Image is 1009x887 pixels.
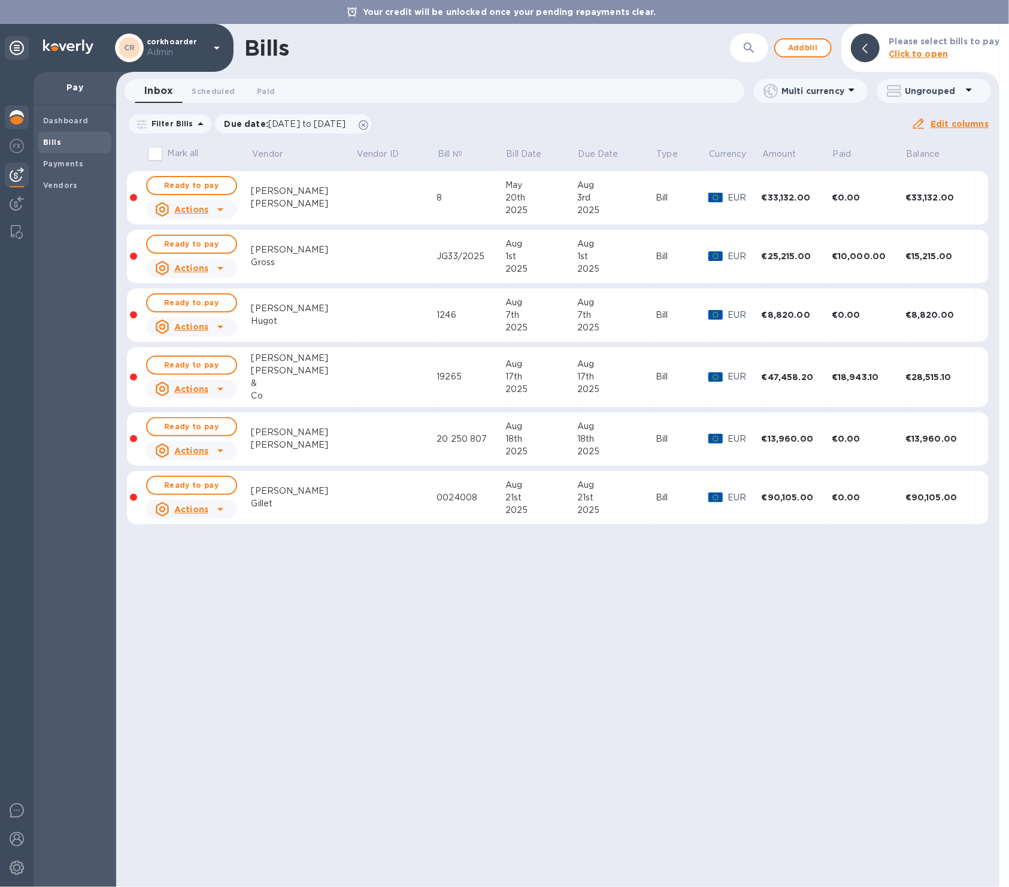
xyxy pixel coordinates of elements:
[710,148,747,160] p: Currency
[505,179,577,192] div: May
[505,420,577,433] div: Aug
[931,119,989,129] u: Edit columns
[505,250,577,263] div: 1st
[252,439,356,451] div: [PERSON_NAME]
[157,478,226,493] span: Ready to pay
[252,148,298,160] span: Vendor
[5,36,29,60] div: Unpin categories
[728,309,762,321] p: EUR
[437,370,505,383] div: 19265
[577,433,656,445] div: 18th
[774,38,832,57] button: Addbill
[577,370,656,383] div: 17th
[905,371,975,383] div: €28,515.10
[905,491,975,503] div: €90,105.00
[252,256,356,269] div: Gross
[762,309,832,321] div: €8,820.00
[505,491,577,504] div: 21st
[762,192,832,203] div: €33,132.00
[832,491,905,503] div: €0.00
[577,420,656,433] div: Aug
[656,148,693,160] span: Type
[832,433,905,445] div: €0.00
[244,35,289,60] h1: Bills
[505,370,577,383] div: 17th
[577,179,656,192] div: Aug
[577,445,656,458] div: 2025
[147,46,207,59] p: Admin
[252,302,356,315] div: [PERSON_NAME]
[656,148,678,160] p: Type
[225,118,352,130] p: Due date :
[577,383,656,396] div: 2025
[577,263,656,275] div: 2025
[438,148,462,160] p: Bill №
[905,250,975,262] div: €15,215.00
[124,43,135,52] b: CR
[577,358,656,370] div: Aug
[174,446,208,455] u: Actions
[157,420,226,434] span: Ready to pay
[252,185,356,198] div: [PERSON_NAME]
[215,114,372,133] div: Due date:[DATE] to [DATE]
[577,192,656,204] div: 3rd
[157,296,226,310] span: Ready to pay
[506,148,541,160] p: Bill Date
[505,445,577,458] div: 2025
[762,433,832,445] div: €13,960.00
[832,192,905,203] div: €0.00
[268,119,346,129] span: [DATE] to [DATE]
[252,315,356,327] div: Hugot
[762,250,832,262] div: €25,215.00
[728,433,762,445] p: EUR
[174,322,208,332] u: Actions
[889,49,949,59] b: Click to open
[363,7,656,17] b: Your credit will be unlocked once your pending repayments clear.
[168,147,199,160] p: Mark all
[252,390,356,402] div: Co
[656,491,708,504] div: Bill
[147,119,193,129] p: Filter Bills
[505,321,577,334] div: 2025
[505,504,577,517] div: 2025
[147,38,207,59] p: corkhoarder
[43,116,89,125] b: Dashboard
[252,377,356,390] div: &
[728,491,762,504] p: EUR
[728,250,762,263] p: EUR
[578,148,619,160] p: Due Date
[907,148,940,160] p: Balance
[505,263,577,275] div: 2025
[505,479,577,491] div: Aug
[157,358,226,372] span: Ready to pay
[505,383,577,396] div: 2025
[43,138,61,147] b: Bills
[656,370,708,383] div: Bill
[174,384,208,394] u: Actions
[506,148,557,160] span: Bill Date
[762,491,832,503] div: €90,105.00
[252,364,356,377] div: [PERSON_NAME]
[762,148,811,160] span: Amount
[656,309,708,321] div: Bill
[437,309,505,321] div: 1246
[577,479,656,491] div: Aug
[578,148,634,160] span: Due Date
[252,244,356,256] div: [PERSON_NAME]
[146,235,237,254] button: Ready to pay
[656,433,708,445] div: Bill
[438,148,478,160] span: Bill №
[905,309,975,321] div: €8,820.00
[505,296,577,309] div: Aug
[505,192,577,204] div: 20th
[907,148,956,160] span: Balance
[728,370,762,383] p: EUR
[174,205,208,214] u: Actions
[505,358,577,370] div: Aug
[146,417,237,436] button: Ready to pay
[174,263,208,273] u: Actions
[832,309,905,321] div: €0.00
[905,433,975,445] div: €13,960.00
[437,250,505,263] div: JG33/2025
